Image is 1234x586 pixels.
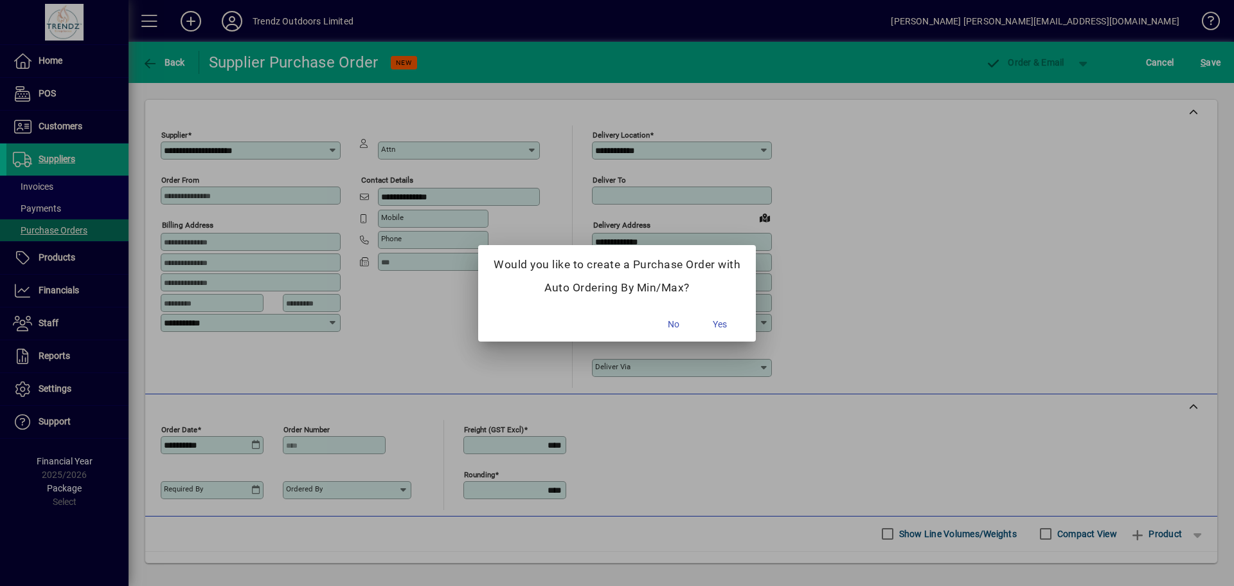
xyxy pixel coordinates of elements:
[713,318,727,331] span: Yes
[653,313,694,336] button: No
[494,281,740,295] h5: Auto Ordering By Min/Max?
[494,258,740,271] h5: Would you like to create a Purchase Order with
[699,313,740,336] button: Yes
[668,318,679,331] span: No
